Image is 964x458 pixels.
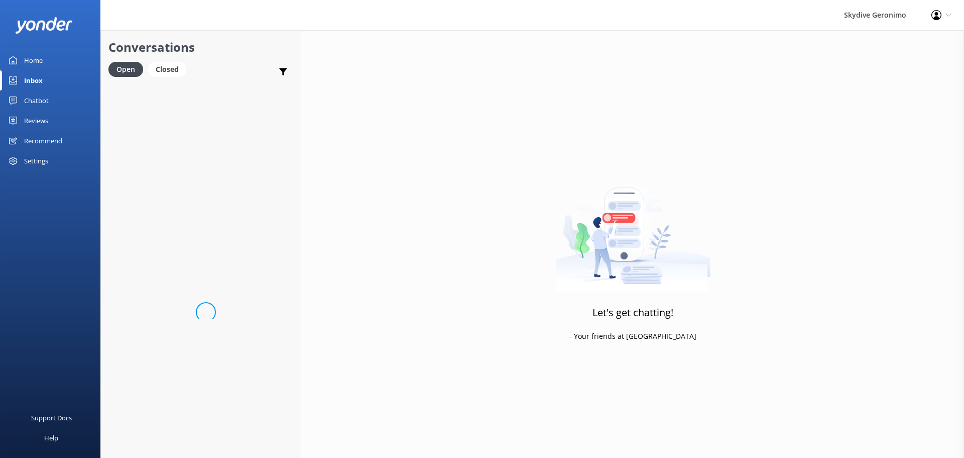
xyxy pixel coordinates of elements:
[24,50,43,70] div: Home
[148,63,191,74] a: Closed
[44,428,58,448] div: Help
[108,63,148,74] a: Open
[24,131,62,151] div: Recommend
[555,166,710,292] img: artwork of a man stealing a conversation from at giant smartphone
[24,151,48,171] div: Settings
[24,111,48,131] div: Reviews
[108,62,143,77] div: Open
[31,408,72,428] div: Support Docs
[592,305,673,321] h3: Let's get chatting!
[15,17,73,34] img: yonder-white-logo.png
[569,331,696,342] p: - Your friends at [GEOGRAPHIC_DATA]
[148,62,186,77] div: Closed
[24,90,49,111] div: Chatbot
[108,38,293,57] h2: Conversations
[24,70,43,90] div: Inbox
